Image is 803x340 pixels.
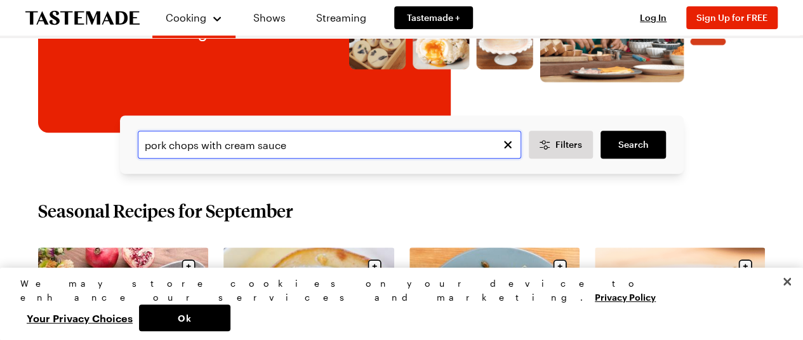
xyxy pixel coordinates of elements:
[640,12,667,23] span: Log In
[595,291,656,303] a: More information about your privacy, opens in a new tab
[25,11,140,25] a: To Tastemade Home Page
[696,12,767,23] span: Sign Up for FREE
[529,131,594,159] button: Desktop filters
[555,138,581,151] span: Filters
[618,138,648,151] span: Search
[138,131,521,159] input: Search for a Recipe
[20,277,772,331] div: Privacy
[176,255,201,279] button: Save recipe
[733,255,757,279] button: Save recipe
[166,11,206,23] span: Cooking
[501,138,515,152] button: Clear search
[548,255,572,279] button: Save recipe
[38,199,293,222] h2: Seasonal Recipes for September
[165,5,223,30] button: Cooking
[773,268,801,296] button: Close
[601,131,665,159] a: filters
[20,277,772,304] div: We may store cookies on your device to enhance our services and marketing.
[686,6,778,29] button: Sign Up for FREE
[628,11,679,24] button: Log In
[407,11,460,24] span: Tastemade +
[20,304,139,331] button: Your Privacy Choices
[394,6,473,29] a: Tastemade +
[362,255,387,279] button: Save recipe
[139,304,230,331] button: Ok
